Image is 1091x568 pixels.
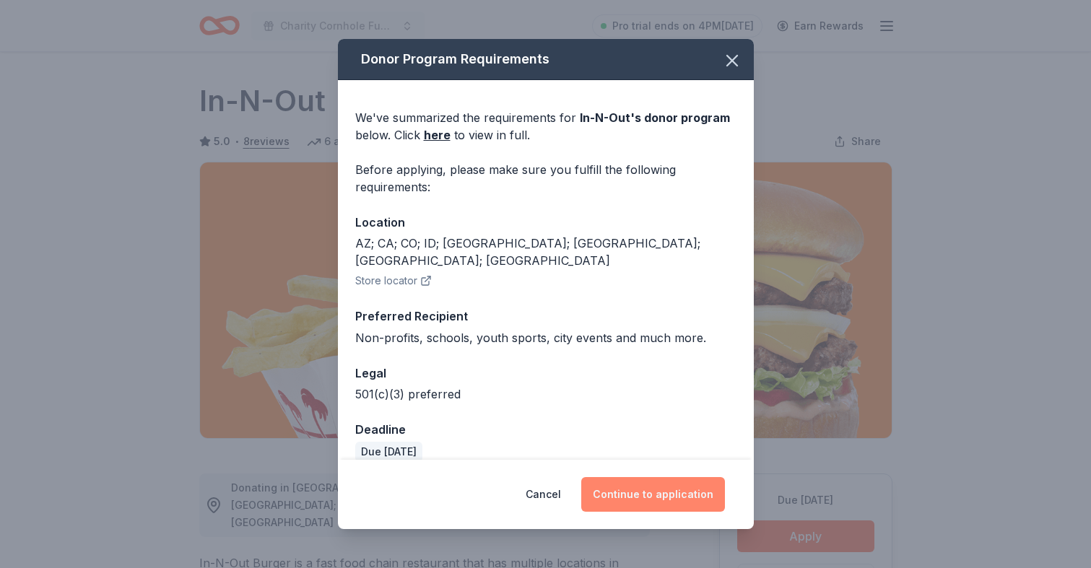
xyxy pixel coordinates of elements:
[355,109,736,144] div: We've summarized the requirements for below. Click to view in full.
[580,110,730,125] span: In-N-Out 's donor program
[338,39,754,80] div: Donor Program Requirements
[355,161,736,196] div: Before applying, please make sure you fulfill the following requirements:
[355,329,736,346] div: Non-profits, schools, youth sports, city events and much more.
[355,442,422,462] div: Due [DATE]
[355,307,736,325] div: Preferred Recipient
[581,477,725,512] button: Continue to application
[526,477,561,512] button: Cancel
[355,385,736,403] div: 501(c)(3) preferred
[355,213,736,232] div: Location
[355,235,736,269] div: AZ; CA; CO; ID; [GEOGRAPHIC_DATA]; [GEOGRAPHIC_DATA]; [GEOGRAPHIC_DATA]; [GEOGRAPHIC_DATA]
[355,364,736,383] div: Legal
[424,126,451,144] a: here
[355,420,736,439] div: Deadline
[355,272,432,289] button: Store locator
